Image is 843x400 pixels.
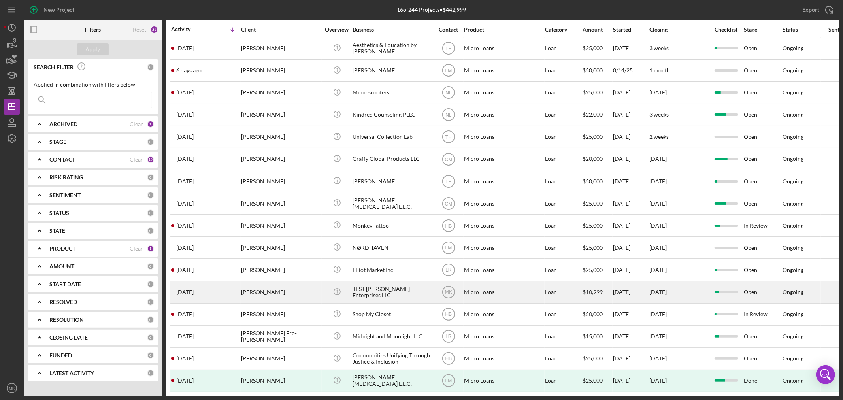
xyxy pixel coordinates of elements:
[744,282,782,303] div: Open
[353,126,432,147] div: Universal Collection Lab
[545,26,582,33] div: Category
[34,64,74,70] b: SEARCH FILTER
[353,104,432,125] div: Kindred Counseling PLLC
[464,171,543,192] div: Micro Loans
[353,60,432,81] div: [PERSON_NAME]
[583,237,612,258] div: $25,000
[241,104,320,125] div: [PERSON_NAME]
[133,26,146,33] div: Reset
[649,266,667,273] time: [DATE]
[49,299,77,305] b: RESOLVED
[744,348,782,369] div: Open
[464,193,543,214] div: Micro Loans
[241,193,320,214] div: [PERSON_NAME]
[613,259,649,280] div: [DATE]
[241,326,320,347] div: [PERSON_NAME] Ero-[PERSON_NAME]
[783,156,803,162] div: Ongoing
[744,215,782,236] div: In Review
[783,111,803,118] div: Ongoing
[86,43,100,55] div: Apply
[464,149,543,170] div: Micro Loans
[353,38,432,59] div: Aesthetics & Education by [PERSON_NAME]
[649,111,669,118] time: 3 weeks
[176,245,194,251] time: 2025-06-11 17:13
[397,7,466,13] div: 16 of 244 Projects • $442,999
[464,304,543,325] div: Micro Loans
[147,334,154,341] div: 0
[445,112,452,118] text: NL
[545,82,582,103] div: Loan
[147,298,154,306] div: 0
[613,171,649,192] div: [DATE]
[147,370,154,377] div: 0
[783,134,803,140] div: Ongoing
[583,126,612,147] div: $25,000
[176,89,194,96] time: 2025-08-04 13:49
[353,326,432,347] div: Midnight and Moonlight LLC
[613,149,649,170] div: [DATE]
[85,26,101,33] b: Filters
[150,26,158,34] div: 21
[583,259,612,280] div: $25,000
[130,245,143,252] div: Clear
[130,157,143,163] div: Clear
[583,326,612,347] div: $15,000
[649,333,667,340] time: [DATE]
[171,26,206,32] div: Activity
[49,210,69,216] b: STATUS
[744,237,782,258] div: Open
[353,215,432,236] div: Monkey Tattoo
[816,365,835,384] div: Open Intercom Messenger
[464,126,543,147] div: Micro Loans
[545,215,582,236] div: Loan
[241,38,320,59] div: [PERSON_NAME]
[583,149,612,170] div: $20,000
[545,38,582,59] div: Loan
[147,156,154,163] div: 19
[744,193,782,214] div: Open
[464,215,543,236] div: Micro Loans
[783,200,803,207] div: Ongoing
[744,259,782,280] div: Open
[445,356,452,362] text: HB
[613,304,649,325] div: [DATE]
[744,304,782,325] div: In Review
[445,134,452,140] text: TH
[783,178,803,185] div: Ongoing
[613,60,649,81] div: 8/14/25
[353,348,432,369] div: Communities Unifying Through Justice & Inclusion
[783,26,820,33] div: Status
[241,259,320,280] div: [PERSON_NAME]
[583,282,612,303] div: $10,999
[649,289,667,295] time: [DATE]
[241,82,320,103] div: [PERSON_NAME]
[353,82,432,103] div: Minnescooters
[147,245,154,252] div: 1
[744,38,782,59] div: Open
[583,38,612,59] div: $25,000
[353,237,432,258] div: NØRDHAVEN
[464,259,543,280] div: Micro Loans
[147,138,154,145] div: 0
[783,89,803,96] div: Ongoing
[34,81,152,88] div: Applied in combination with filters below
[241,60,320,81] div: [PERSON_NAME]
[709,26,743,33] div: Checklist
[583,82,612,103] div: $25,000
[583,60,612,81] div: $50,000
[147,64,154,71] div: 0
[649,89,667,96] time: [DATE]
[176,178,194,185] time: 2025-06-27 20:37
[649,67,670,74] time: 1 month
[649,133,669,140] time: 2 weeks
[464,104,543,125] div: Micro Loans
[613,215,649,236] div: [DATE]
[744,370,782,391] div: Done
[613,370,649,391] div: [DATE]
[583,171,612,192] div: $50,000
[49,157,75,163] b: CONTACT
[545,282,582,303] div: Loan
[649,45,669,51] time: 3 weeks
[49,192,81,198] b: SENTIMENT
[464,82,543,103] div: Micro Loans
